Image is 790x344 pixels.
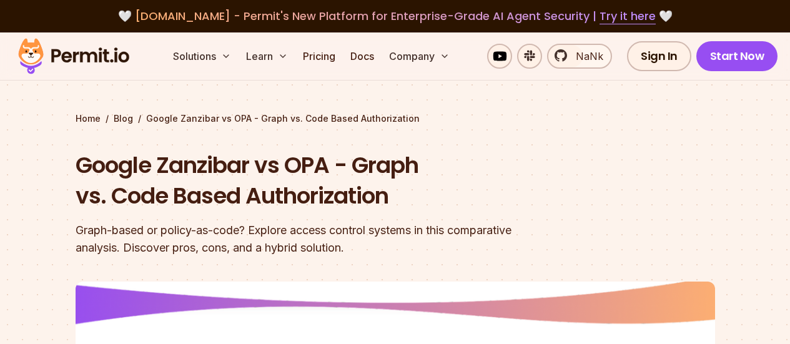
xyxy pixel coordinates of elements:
div: 🤍 🤍 [30,7,760,25]
button: Learn [241,44,293,69]
div: / / [76,112,715,125]
a: Docs [345,44,379,69]
span: [DOMAIN_NAME] - Permit's New Platform for Enterprise-Grade AI Agent Security | [135,8,656,24]
h1: Google Zanzibar vs OPA - Graph vs. Code Based Authorization [76,150,555,212]
span: NaNk [568,49,603,64]
a: Home [76,112,101,125]
img: Permit logo [12,35,135,77]
a: Blog [114,112,133,125]
a: Start Now [696,41,778,71]
button: Company [384,44,455,69]
a: Sign In [627,41,691,71]
a: NaNk [547,44,612,69]
a: Try it here [600,8,656,24]
button: Solutions [168,44,236,69]
div: Graph-based or policy-as-code? Explore access control systems in this comparative analysis. Disco... [76,222,555,257]
a: Pricing [298,44,340,69]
